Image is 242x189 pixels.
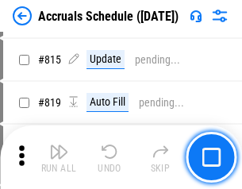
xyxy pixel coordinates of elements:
div: Update [86,50,125,69]
img: Back [13,6,32,25]
img: Settings menu [210,6,229,25]
div: pending... [139,97,184,109]
img: Support [190,10,202,22]
img: Main button [202,148,221,167]
div: pending... [135,54,180,66]
span: # 815 [38,53,61,66]
div: Auto Fill [86,93,129,112]
div: Accruals Schedule ([DATE]) [38,9,179,24]
span: # 819 [38,96,61,109]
